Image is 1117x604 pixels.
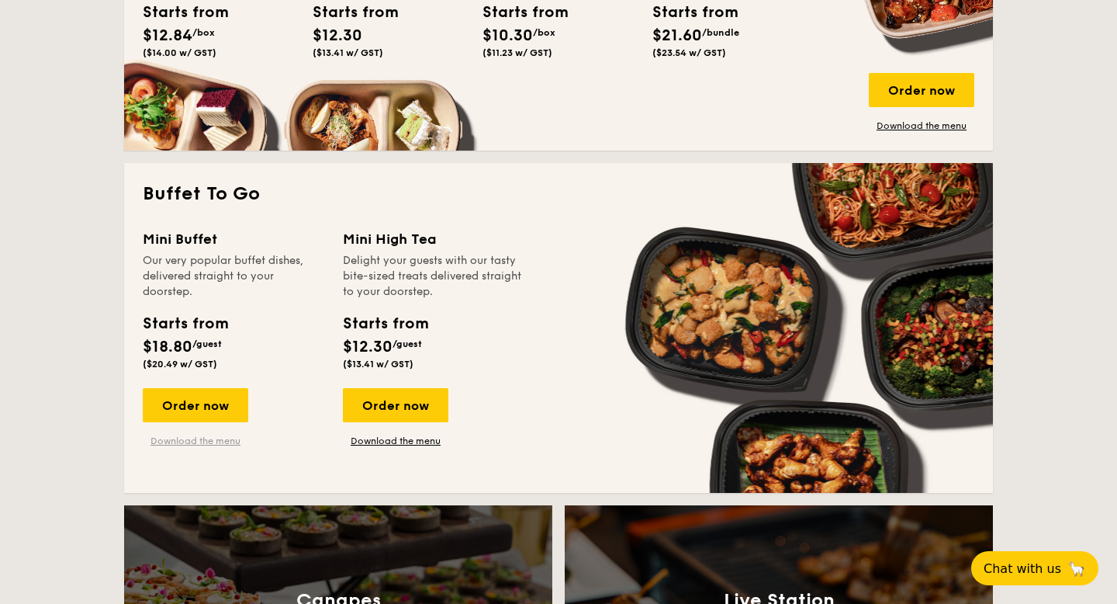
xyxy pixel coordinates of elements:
div: Starts from [143,1,213,24]
span: $18.80 [143,338,192,356]
span: $10.30 [482,26,533,45]
span: $12.30 [313,26,362,45]
span: ($13.41 w/ GST) [313,47,383,58]
span: /guest [393,338,422,349]
span: Chat with us [984,561,1061,576]
span: ($23.54 w/ GST) [652,47,726,58]
h2: Buffet To Go [143,182,974,207]
a: Download the menu [143,435,248,447]
div: Mini Buffet [143,228,324,250]
span: /box [192,27,215,38]
span: /guest [192,338,222,349]
span: ($14.00 w/ GST) [143,47,216,58]
div: Order now [143,388,248,422]
div: Mini High Tea [343,228,524,250]
span: $12.30 [343,338,393,356]
div: Starts from [482,1,552,24]
div: Starts from [343,312,427,335]
div: Starts from [313,1,382,24]
span: ($20.49 w/ GST) [143,359,217,370]
span: ($11.23 w/ GST) [482,47,552,58]
button: Chat with us🦙 [971,551,1098,585]
span: 🦙 [1067,560,1086,578]
a: Download the menu [869,120,974,132]
div: Starts from [652,1,722,24]
div: Our very popular buffet dishes, delivered straight to your doorstep. [143,253,324,300]
span: $12.84 [143,26,192,45]
span: $21.60 [652,26,702,45]
div: Delight your guests with our tasty bite-sized treats delivered straight to your doorstep. [343,253,524,300]
span: ($13.41 w/ GST) [343,359,413,370]
div: Order now [869,73,974,107]
span: /bundle [702,27,739,38]
a: Download the menu [343,435,448,447]
span: /box [533,27,555,38]
div: Starts from [143,312,227,335]
div: Order now [343,388,448,422]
